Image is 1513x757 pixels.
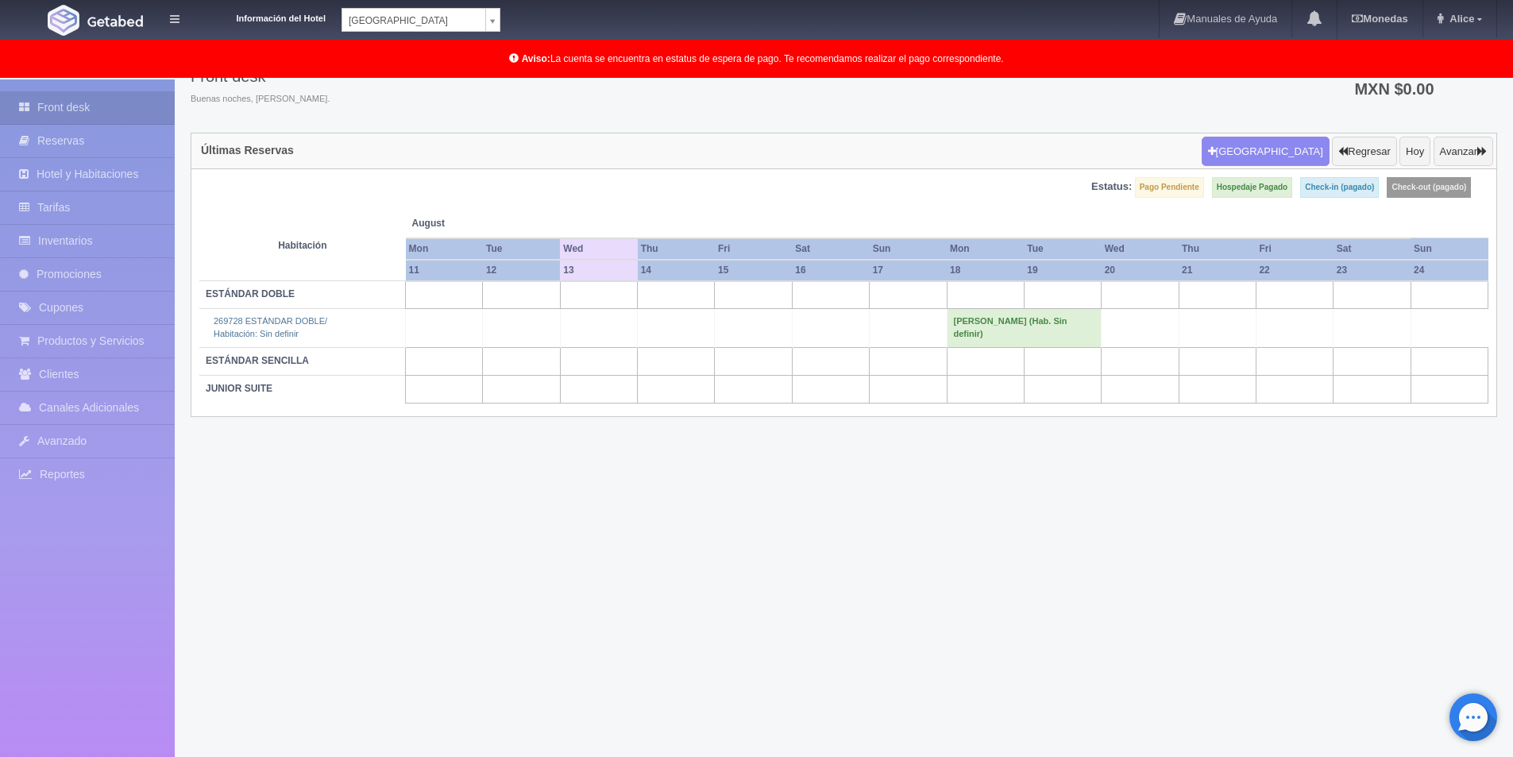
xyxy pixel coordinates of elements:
[1179,260,1256,281] th: 21
[1300,177,1379,198] label: Check-in (pagado)
[278,240,326,251] strong: Habitación
[1179,238,1256,260] th: Thu
[1332,137,1396,167] button: Regresar
[206,383,272,394] b: JUNIOR SUITE
[199,8,326,25] dt: Información del Hotel
[342,8,500,32] a: [GEOGRAPHIC_DATA]
[715,238,792,260] th: Fri
[522,53,550,64] b: Aviso:
[1212,177,1292,198] label: Hospedaje Pagado
[1024,260,1101,281] th: 19
[349,9,479,33] span: [GEOGRAPHIC_DATA]
[1256,238,1333,260] th: Fri
[1354,81,1483,97] h3: MXN $0.00
[406,238,483,260] th: Mon
[638,260,715,281] th: 14
[1411,238,1488,260] th: Sun
[214,316,327,338] a: 269728 ESTÁNDAR DOBLE/Habitación: Sin definir
[191,93,330,106] span: Buenas noches, [PERSON_NAME].
[1135,177,1204,198] label: Pago Pendiente
[1102,238,1179,260] th: Wed
[1102,260,1179,281] th: 20
[1202,137,1330,167] button: [GEOGRAPHIC_DATA]
[406,260,483,281] th: 11
[1334,260,1411,281] th: 23
[1256,260,1333,281] th: 22
[48,5,79,36] img: Getabed
[792,238,869,260] th: Sat
[206,288,295,299] b: ESTÁNDAR DOBLE
[201,145,294,156] h4: Últimas Reservas
[792,260,869,281] th: 16
[87,15,143,27] img: Getabed
[1091,180,1132,195] label: Estatus:
[1411,260,1488,281] th: 24
[1352,13,1407,25] b: Monedas
[715,260,792,281] th: 15
[870,260,947,281] th: 17
[560,260,637,281] th: 13
[206,355,309,366] b: ESTÁNDAR SENCILLA
[1387,177,1471,198] label: Check-out (pagado)
[1024,238,1101,260] th: Tue
[638,238,715,260] th: Thu
[870,238,947,260] th: Sun
[1445,13,1474,25] span: Alice
[412,217,554,230] span: August
[483,260,560,281] th: 12
[947,260,1024,281] th: 18
[1434,137,1493,167] button: Avanzar
[1399,137,1430,167] button: Hoy
[1334,238,1411,260] th: Sat
[947,238,1024,260] th: Mon
[483,238,560,260] th: Tue
[560,238,637,260] th: Wed
[947,309,1102,347] td: [PERSON_NAME] (Hab. Sin definir)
